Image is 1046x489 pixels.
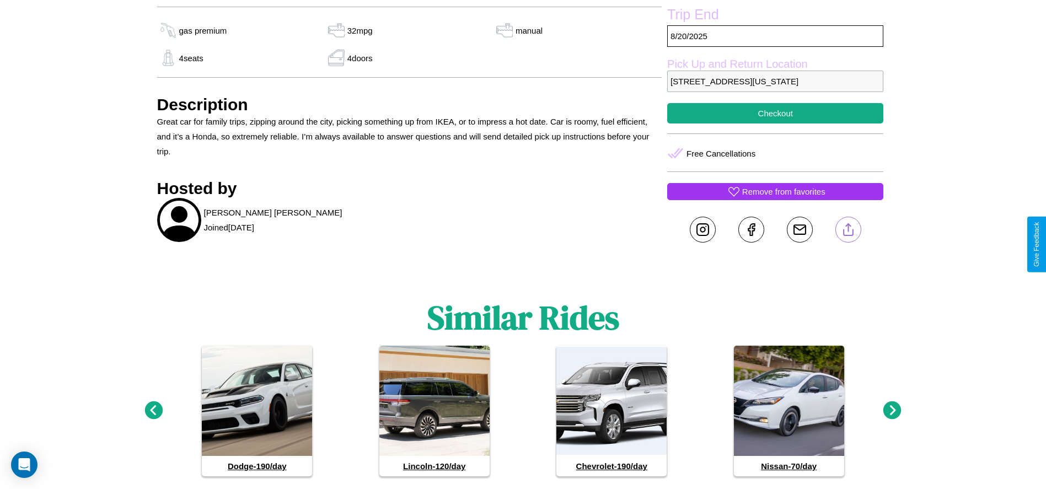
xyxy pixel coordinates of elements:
button: Checkout [667,103,883,123]
div: Give Feedback [1033,222,1040,267]
h4: Chevrolet - 190 /day [556,456,667,476]
p: 4 seats [179,51,203,66]
a: Dodge-190/day [202,346,312,476]
img: gas [157,22,179,39]
h3: Hosted by [157,179,662,198]
h3: Description [157,95,662,114]
a: Lincoln-120/day [379,346,490,476]
p: [PERSON_NAME] [PERSON_NAME] [204,205,342,220]
h4: Dodge - 190 /day [202,456,312,476]
div: Open Intercom Messenger [11,452,37,478]
p: [STREET_ADDRESS][US_STATE] [667,71,883,92]
img: gas [325,50,347,66]
button: Remove from favorites [667,183,883,200]
p: 32 mpg [347,23,373,38]
label: Trip End [667,7,883,25]
a: Nissan-70/day [734,346,844,476]
img: gas [325,22,347,39]
img: gas [494,22,516,39]
label: Pick Up and Return Location [667,58,883,71]
img: gas [157,50,179,66]
p: Remove from favorites [742,184,825,199]
p: 8 / 20 / 2025 [667,25,883,47]
p: manual [516,23,543,38]
a: Chevrolet-190/day [556,346,667,476]
p: gas premium [179,23,227,38]
h1: Similar Rides [427,295,619,340]
p: Joined [DATE] [204,220,254,235]
p: Great car for family trips, zipping around the city, picking something up from IKEA, or to impres... [157,114,662,159]
h4: Lincoln - 120 /day [379,456,490,476]
p: 4 doors [347,51,373,66]
p: Free Cancellations [686,146,755,161]
h4: Nissan - 70 /day [734,456,844,476]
